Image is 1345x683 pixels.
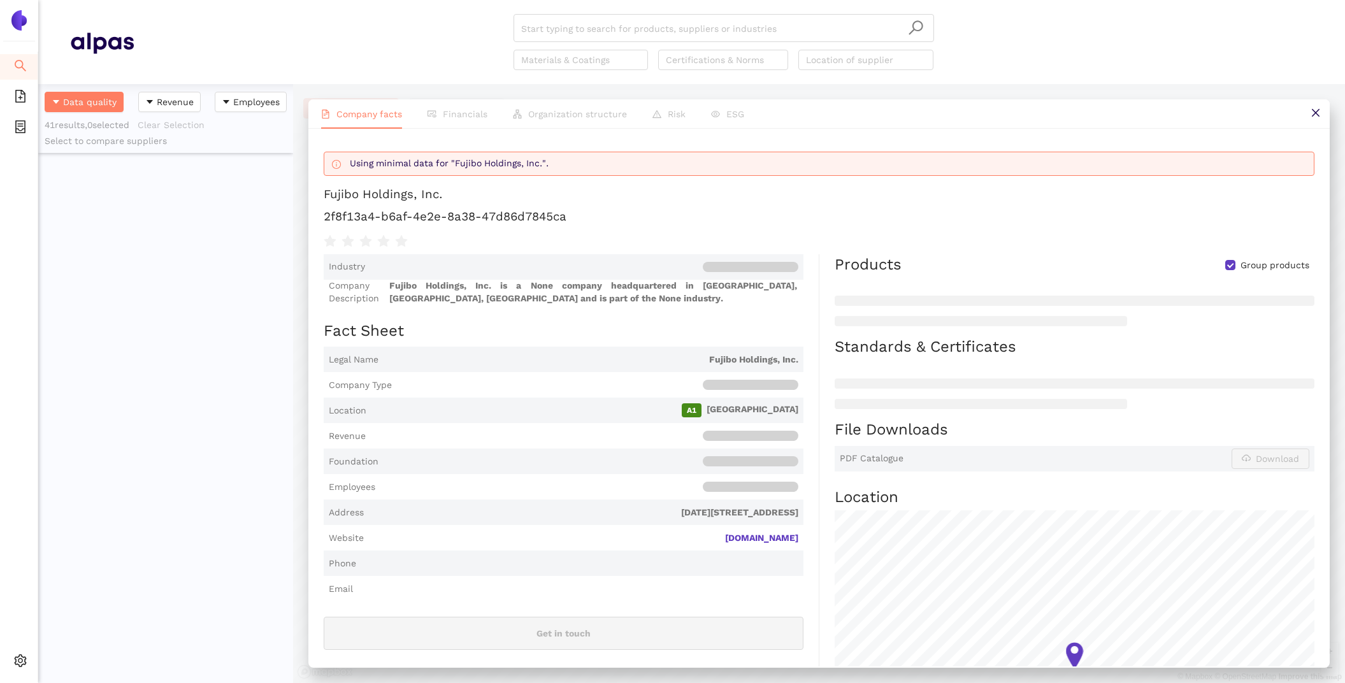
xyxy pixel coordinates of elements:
[14,650,27,675] span: setting
[145,97,154,108] span: caret-down
[329,354,378,366] span: Legal Name
[215,92,287,112] button: caret-downEmployees
[528,109,627,119] span: Organization structure
[52,97,61,108] span: caret-down
[350,157,1309,170] div: Using minimal data for "Fujibo Holdings, Inc.".
[711,110,720,119] span: eye
[1301,99,1330,128] button: close
[840,452,903,465] span: PDF Catalogue
[384,354,798,366] span: Fujibo Holdings, Inc.
[222,97,231,108] span: caret-down
[682,403,701,417] span: A1
[14,85,27,111] span: file-add
[329,557,356,570] span: Phone
[157,95,194,109] span: Revenue
[14,55,27,80] span: search
[329,507,364,519] span: Address
[329,583,353,596] span: Email
[908,20,924,36] span: search
[329,481,375,494] span: Employees
[389,280,798,305] span: Fujibo Holdings, Inc. is a None company headquartered in [GEOGRAPHIC_DATA], [GEOGRAPHIC_DATA], [G...
[443,109,487,119] span: Financials
[137,115,213,135] button: Clear Selection
[332,160,341,169] span: info-circle
[9,10,29,31] img: Logo
[371,403,798,417] span: [GEOGRAPHIC_DATA]
[321,110,330,119] span: file-text
[726,109,744,119] span: ESG
[835,336,1314,358] h2: Standards & Certificates
[324,320,803,342] h2: Fact Sheet
[342,235,354,248] span: star
[45,92,124,112] button: caret-downData quality
[1235,259,1314,272] span: Group products
[652,110,661,119] span: warning
[45,135,287,148] div: Select to compare suppliers
[329,405,366,417] span: Location
[138,92,201,112] button: caret-downRevenue
[70,27,134,59] img: Homepage
[369,507,798,519] span: [DATE][STREET_ADDRESS]
[359,235,372,248] span: star
[336,109,402,119] span: Company facts
[324,235,336,248] span: star
[668,109,686,119] span: Risk
[395,235,408,248] span: star
[835,487,1314,508] h2: Location
[14,116,27,141] span: container
[45,120,129,130] span: 41 results, 0 selected
[329,261,365,273] span: Industry
[329,456,378,468] span: Foundation
[329,280,384,305] span: Company Description
[63,95,117,109] span: Data quality
[428,110,436,119] span: fund-view
[513,110,522,119] span: apartment
[329,532,364,545] span: Website
[233,95,280,109] span: Employees
[324,186,443,203] div: Fujibo Holdings, Inc.
[329,379,392,392] span: Company Type
[835,254,902,276] div: Products
[377,235,390,248] span: star
[329,430,366,443] span: Revenue
[324,208,1314,225] h1: 2f8f13a4-b6af-4e2e-8a38-47d86d7845ca
[1311,108,1321,118] span: close
[835,419,1314,441] h2: File Downloads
